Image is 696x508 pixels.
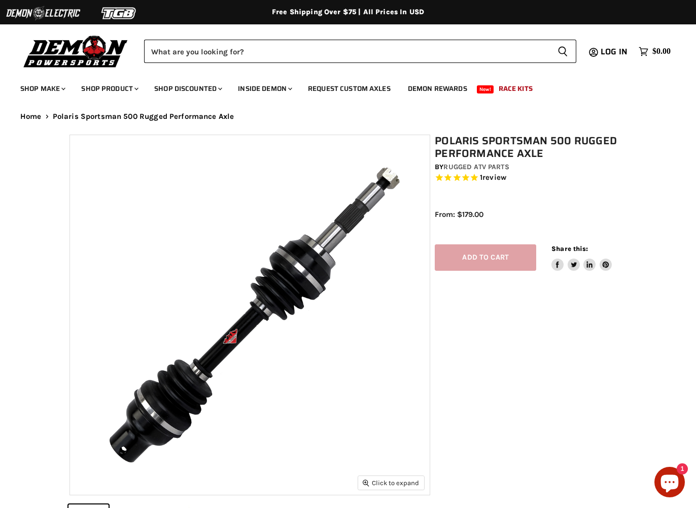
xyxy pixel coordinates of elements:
a: Home [20,112,42,121]
h1: Polaris Sportsman 500 Rugged Performance Axle [435,135,632,160]
input: Search [144,40,549,63]
a: $0.00 [634,44,676,59]
img: Demon Electric Logo 2 [5,4,81,23]
span: $0.00 [652,47,671,56]
a: Request Custom Axles [300,78,398,99]
a: Shop Make [13,78,72,99]
form: Product [144,40,576,63]
button: Click to expand [358,476,424,490]
span: New! [477,85,494,93]
span: review [482,173,506,182]
ul: Main menu [13,74,668,99]
span: Share this: [551,245,588,252]
span: Click to expand [363,479,419,487]
span: From: $179.00 [435,210,483,219]
span: 1 reviews [480,173,506,182]
aside: Share this: [551,244,612,271]
img: TGB Logo 2 [81,4,157,23]
inbox-online-store-chat: Shopify online store chat [651,467,688,500]
a: Log in [596,47,634,56]
img: Polaris Sportsman 500 Rugged Performance Axle [70,135,430,495]
a: Shop Product [74,78,145,99]
img: Demon Powersports [20,33,131,69]
span: Log in [601,45,628,58]
a: Inside Demon [230,78,298,99]
span: Rated 5.0 out of 5 stars 1 reviews [435,173,632,183]
a: Race Kits [491,78,540,99]
a: Demon Rewards [400,78,475,99]
span: Polaris Sportsman 500 Rugged Performance Axle [53,112,234,121]
button: Search [549,40,576,63]
div: by [435,162,632,173]
a: Rugged ATV Parts [443,163,509,171]
a: Shop Discounted [147,78,228,99]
